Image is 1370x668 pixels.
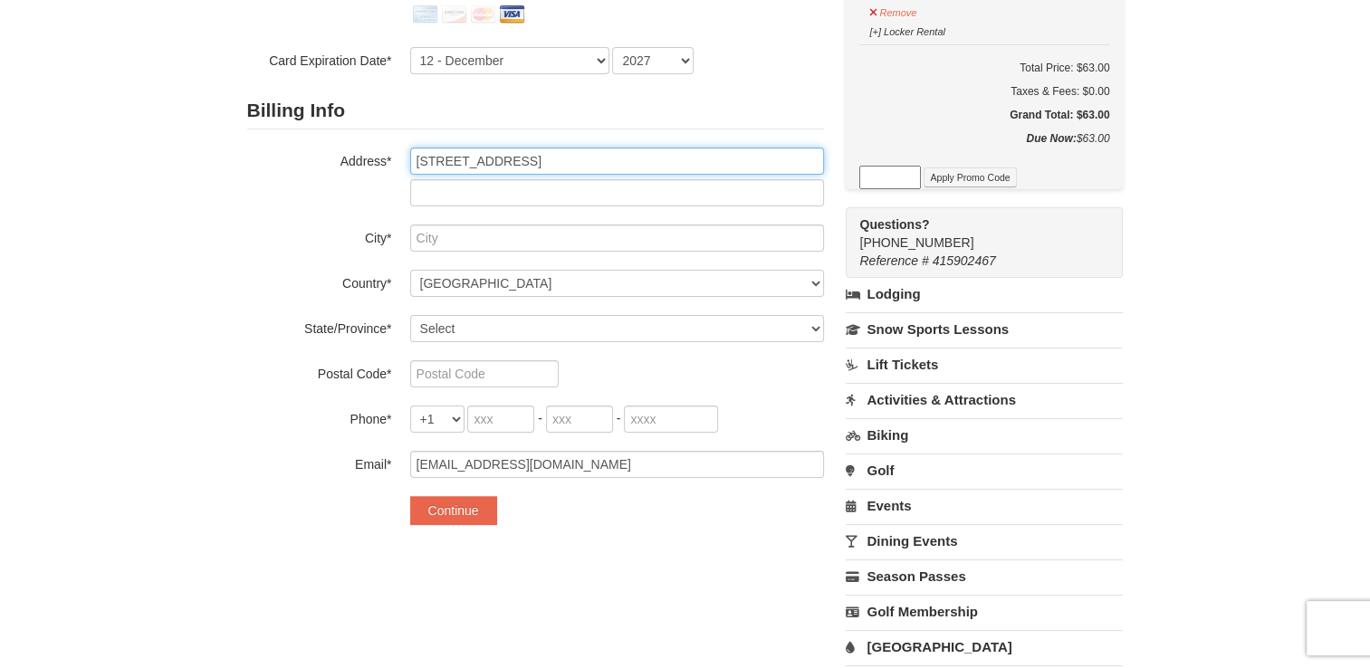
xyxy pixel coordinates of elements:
span: - [617,411,621,425]
input: xxxx [624,406,718,433]
a: Lodging [846,278,1123,310]
input: xxx [546,406,613,433]
a: Golf [846,453,1123,487]
div: Taxes & Fees: $0.00 [859,82,1109,100]
div: $63.00 [859,129,1109,166]
label: Card Expiration Date* [247,47,392,70]
a: [GEOGRAPHIC_DATA] [846,630,1123,663]
a: Season Passes [846,559,1123,593]
span: Reference # [859,253,928,268]
a: Biking [846,418,1123,452]
input: City [410,224,824,252]
button: Continue [410,496,497,525]
input: xxx [467,406,534,433]
span: - [538,411,542,425]
label: Address* [247,148,392,170]
label: Postal Code* [247,360,392,383]
h2: Billing Info [247,92,824,129]
h6: Total Price: $63.00 [859,59,1109,77]
label: Email* [247,451,392,473]
input: Billing Info [410,148,824,175]
label: State/Province* [247,315,392,338]
a: Lift Tickets [846,348,1123,381]
label: Country* [247,270,392,292]
span: [PHONE_NUMBER] [859,215,1090,250]
button: [+] Locker Rental [868,18,945,41]
label: City* [247,224,392,247]
input: Postal Code [410,360,559,387]
a: Snow Sports Lessons [846,312,1123,346]
a: Golf Membership [846,595,1123,628]
button: Apply Promo Code [924,167,1016,187]
span: 415902467 [933,253,996,268]
strong: Due Now: [1026,132,1076,145]
a: Events [846,489,1123,522]
a: Activities & Attractions [846,383,1123,416]
input: Email [410,451,824,478]
h5: Grand Total: $63.00 [859,106,1109,124]
label: Phone* [247,406,392,428]
a: Dining Events [846,524,1123,558]
strong: Questions? [859,217,929,232]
